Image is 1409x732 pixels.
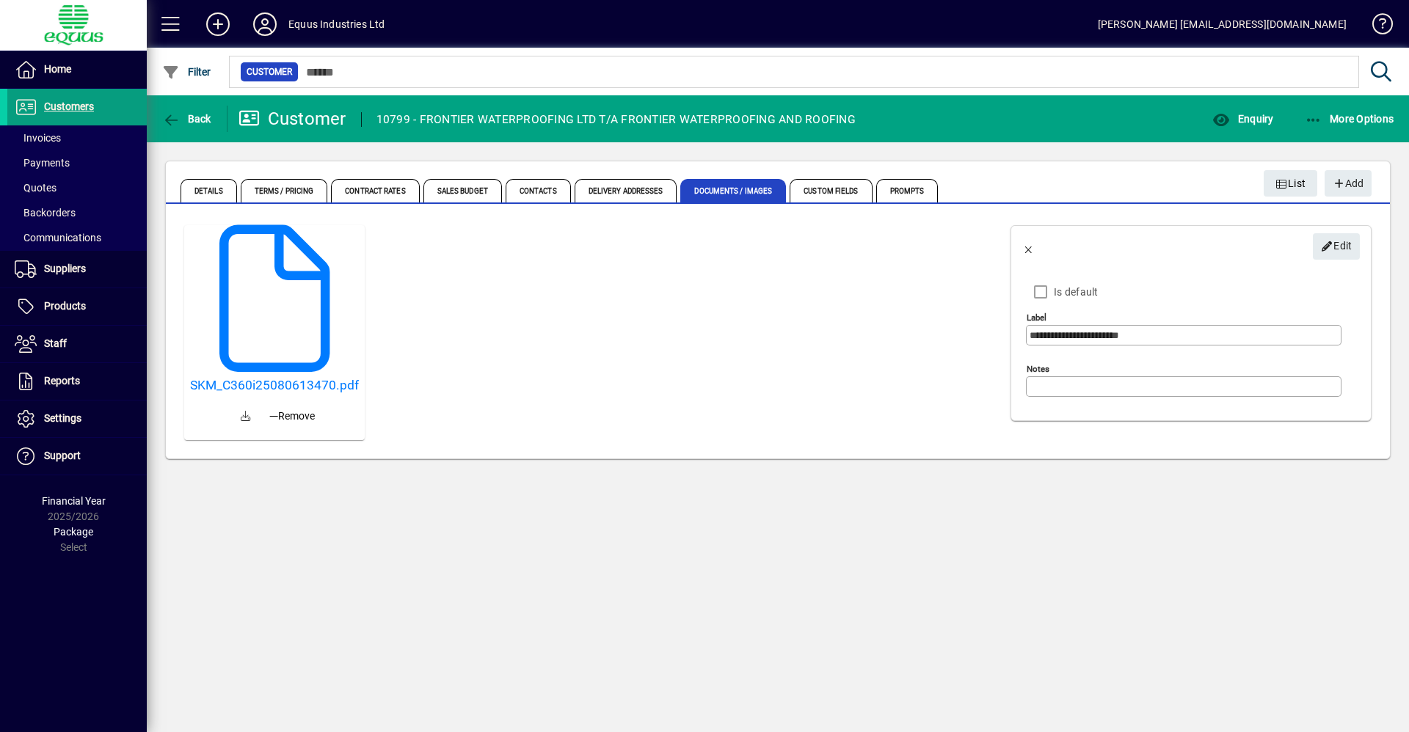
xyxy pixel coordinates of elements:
a: Products [7,288,147,325]
span: Reports [44,375,80,387]
a: Quotes [7,175,147,200]
a: Invoices [7,125,147,150]
span: Back [162,113,211,125]
a: Suppliers [7,251,147,288]
span: Delivery Addresses [575,179,677,202]
span: Home [44,63,71,75]
span: Terms / Pricing [241,179,328,202]
a: Home [7,51,147,88]
span: Remove [269,409,315,424]
span: Settings [44,412,81,424]
a: Backorders [7,200,147,225]
span: Payments [15,157,70,169]
button: List [1264,170,1318,197]
button: Back [159,106,215,132]
span: Quotes [15,182,57,194]
mat-label: Notes [1027,364,1049,374]
span: Support [44,450,81,461]
span: Prompts [876,179,939,202]
button: Profile [241,11,288,37]
span: Documents / Images [680,179,786,202]
mat-label: Label [1027,312,1046,323]
button: Enquiry [1209,106,1277,132]
span: Details [181,179,237,202]
span: Staff [44,337,67,349]
div: 10799 - FRONTIER WATERPROOFING LTD T/A FRONTIER WATERPROOFING AND ROOFING [376,108,856,131]
span: Sales Budget [423,179,502,202]
span: Customers [44,100,94,112]
div: Customer [239,107,346,131]
button: More Options [1301,106,1398,132]
span: Package [54,526,93,538]
a: Settings [7,400,147,437]
a: Payments [7,150,147,175]
button: Filter [159,59,215,85]
span: Invoices [15,132,61,144]
span: Customer [247,65,292,79]
span: Contract Rates [331,179,419,202]
button: Edit [1313,233,1360,260]
button: Back [1011,229,1046,264]
a: Support [7,438,147,475]
a: Staff [7,326,147,362]
a: Reports [7,363,147,400]
span: Enquiry [1212,113,1273,125]
a: Download [228,399,263,434]
span: Backorders [15,207,76,219]
span: Edit [1321,234,1352,258]
button: Add [1325,170,1372,197]
span: Communications [15,232,101,244]
span: List [1275,172,1306,196]
a: SKM_C360i25080613470.pdf [190,378,359,393]
span: Financial Year [42,495,106,507]
span: Filter [162,66,211,78]
span: Add [1332,172,1364,196]
span: Suppliers [44,263,86,274]
a: Communications [7,225,147,250]
span: More Options [1305,113,1394,125]
button: Add [194,11,241,37]
div: Equus Industries Ltd [288,12,385,36]
div: [PERSON_NAME] [EMAIL_ADDRESS][DOMAIN_NAME] [1098,12,1347,36]
button: Remove [263,403,321,429]
span: Products [44,300,86,312]
a: Knowledge Base [1361,3,1391,51]
span: Custom Fields [790,179,872,202]
app-page-header-button: Back [147,106,227,132]
span: Contacts [506,179,571,202]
